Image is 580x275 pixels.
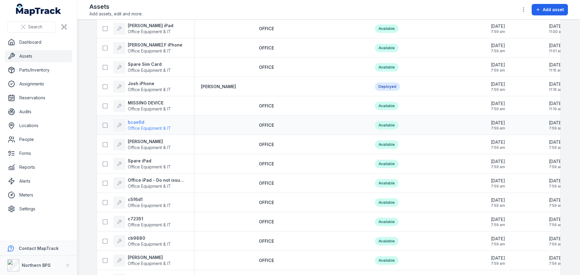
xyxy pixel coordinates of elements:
time: 15/10/2025, 7:59:05 am [549,236,563,247]
span: 7:59 am [549,126,563,131]
a: OFFICE [259,180,274,186]
span: [DATE] [491,158,505,165]
span: Office Equipment & IT [128,164,171,169]
span: 7:59 am [491,107,505,111]
div: Available [375,160,398,168]
strong: Northern BPS [22,263,51,268]
strong: [PERSON_NAME] [128,139,171,145]
span: OFFICE [259,219,274,224]
time: 15/10/2025, 7:59:05 am [491,81,505,92]
span: Office Equipment & IT [128,29,171,34]
a: OFFICE [259,257,274,264]
a: OFFICE [259,238,274,244]
a: Audits [5,106,72,118]
span: OFFICE [259,181,274,186]
strong: c72351 [128,216,171,222]
span: OFFICE [259,200,274,205]
strong: MISSING DEVICE [128,100,171,106]
a: [PERSON_NAME] [201,84,236,90]
a: OFFICE [259,103,274,109]
span: Add assets, edit and more. [89,11,143,17]
span: [DATE] [491,139,505,145]
span: OFFICE [259,45,274,50]
a: [PERSON_NAME]Office Equipment & IT [113,139,171,151]
time: 15/10/2025, 11:19:32 am [549,101,563,111]
strong: Office iPad - Do not issue to staff [128,177,186,183]
a: Forms [5,147,72,159]
span: 7:59 am [491,242,505,247]
div: Available [375,102,398,110]
span: OFFICE [259,123,274,128]
strong: [PERSON_NAME].F iPhone [128,42,182,48]
a: MISSING DEVICEOffice Equipment & IT [113,100,171,112]
span: [DATE] [549,139,563,145]
span: OFFICE [259,103,274,108]
a: Reports [5,161,72,173]
span: [DATE] [549,158,563,165]
a: [PERSON_NAME] iPadOffice Equipment & IT [113,23,173,35]
div: Available [375,198,398,207]
span: [DATE] [549,23,564,29]
time: 15/10/2025, 7:59:05 am [491,23,505,34]
a: c72351Office Equipment & IT [113,216,171,228]
span: [DATE] [491,197,505,203]
span: [DATE] [549,216,563,222]
span: [DATE] [549,62,563,68]
a: Locations [5,120,72,132]
time: 15/10/2025, 7:59:05 am [491,101,505,111]
span: [DATE] [491,101,505,107]
button: Add asset [532,4,568,15]
time: 15/10/2025, 11:00:51 am [549,23,564,34]
span: 7:59 am [491,184,505,189]
span: Office Equipment & IT [128,145,171,150]
span: OFFICE [259,65,274,70]
span: Office Equipment & IT [128,126,171,131]
span: 7:59 am [491,49,505,53]
span: [DATE] [491,216,505,222]
span: OFFICE [259,258,274,263]
span: [DATE] [491,120,505,126]
span: [DATE] [491,178,505,184]
strong: [PERSON_NAME] [128,254,171,261]
div: Available [375,63,398,72]
a: MapTrack [16,4,61,16]
strong: c5f6d1 [128,197,171,203]
strong: Contact MapTrack [19,246,59,251]
span: 7:59 am [491,87,505,92]
a: Meters [5,189,72,201]
time: 15/10/2025, 7:59:05 am [549,178,563,189]
time: 15/10/2025, 7:59:05 am [491,236,505,247]
span: [DATE] [491,62,505,68]
span: OFFICE [259,238,274,244]
time: 15/10/2025, 7:59:05 am [549,120,563,131]
time: 15/10/2025, 7:59:05 am [491,178,505,189]
time: 15/10/2025, 7:59:05 am [549,255,563,266]
div: Available [375,237,398,245]
span: Office Equipment & IT [128,48,171,53]
span: [DATE] [549,197,563,203]
span: [DATE] [491,43,505,49]
span: [DATE] [491,81,505,87]
span: 7:59 am [549,203,563,208]
span: [DATE] [491,236,505,242]
span: Office Equipment & IT [128,68,171,73]
a: c5f6d1Office Equipment & IT [113,197,171,209]
span: 11:16 am [549,87,563,92]
a: Spare Sim CardOffice Equipment & IT [113,61,171,73]
div: Available [375,121,398,130]
span: 7:59 am [491,222,505,227]
a: OFFICE [259,161,274,167]
a: Office iPad - Do not issue to staffOffice Equipment & IT [113,177,186,189]
span: 7:59 am [491,29,505,34]
span: 11:19 am [549,107,563,111]
span: OFFICE [259,161,274,166]
a: OFFICE [259,219,274,225]
span: 11:15 am [549,68,563,73]
span: Office Equipment & IT [128,222,171,227]
a: OFFICE [259,142,274,148]
span: 7:59 am [549,145,563,150]
div: Available [375,44,398,52]
span: OFFICE [259,142,274,147]
span: 7:59 am [491,165,505,169]
span: 7:59 am [549,184,563,189]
